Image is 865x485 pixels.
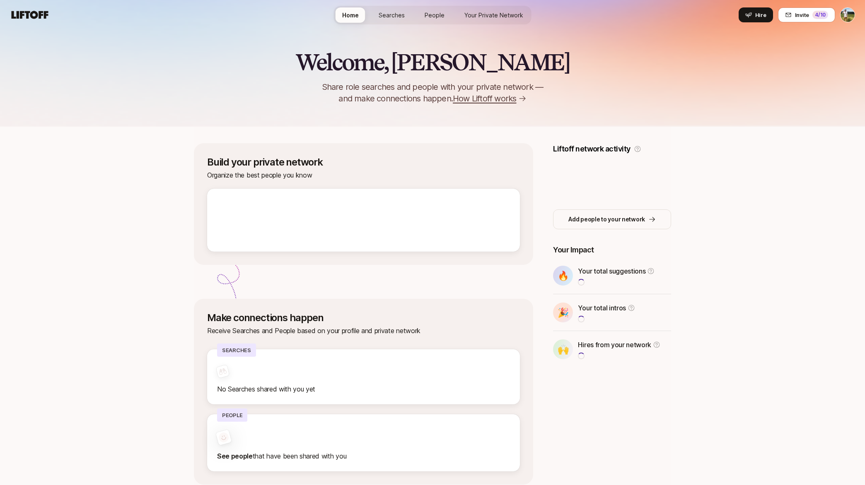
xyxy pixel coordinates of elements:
[553,339,573,359] div: 🙌
[841,8,855,22] img: Tyler Kieft
[342,11,359,19] span: Home
[453,93,516,104] span: How Liftoff works
[553,209,671,229] button: Add people to your network
[217,385,315,393] span: No Searches shared with you yet
[217,343,256,357] p: Searches
[568,214,645,224] p: Add people to your network
[425,11,445,19] span: People
[458,7,530,23] a: Your Private Network
[778,7,835,22] button: Invite4/10
[553,143,630,155] p: Liftoff network activity
[207,170,520,180] p: Organize the best people you know
[217,431,230,443] img: default-avatar.svg
[553,303,573,322] div: 🎉
[217,408,247,422] p: People
[372,7,411,23] a: Searches
[453,93,526,104] a: How Liftoff works
[578,266,645,276] p: Your total suggestions
[308,81,557,104] p: Share role searches and people with your private network — and make connections happen.
[207,325,520,336] p: Receive Searches and People based on your profile and private network
[553,244,671,256] p: Your Impact
[755,11,766,19] span: Hire
[217,451,510,461] p: that have been shared with you
[795,11,809,19] span: Invite
[336,7,365,23] a: Home
[553,266,573,286] div: 🔥
[812,11,828,19] div: 4 /10
[295,50,570,74] h2: Welcome, [PERSON_NAME]
[578,339,651,350] p: Hires from your network
[217,452,253,460] strong: See people
[418,7,451,23] a: People
[840,7,855,22] button: Tyler Kieft
[464,11,523,19] span: Your Private Network
[739,7,773,22] button: Hire
[379,11,405,19] span: Searches
[578,303,626,313] p: Your total intros
[207,156,520,168] p: Build your private network
[207,312,520,324] p: Make connections happen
